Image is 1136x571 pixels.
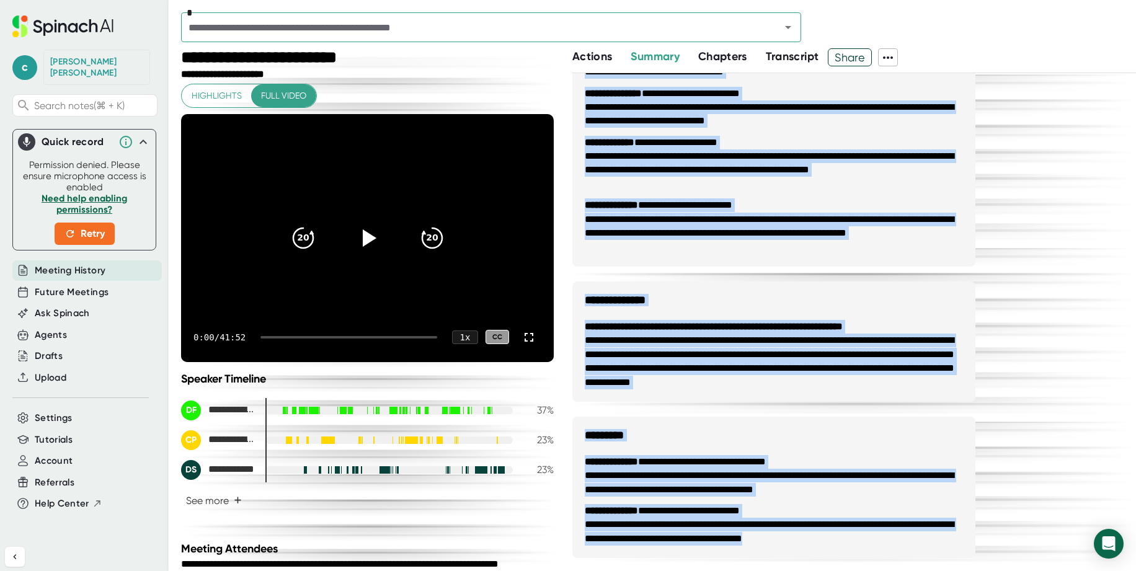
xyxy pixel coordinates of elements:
[234,495,242,505] span: +
[251,84,316,107] button: Full video
[20,159,148,245] div: Permission denied. Please ensure microphone access is enabled
[181,490,247,511] button: See more+
[486,330,509,344] div: CC
[452,330,478,344] div: 1 x
[523,464,554,476] div: 23 %
[631,50,679,63] span: Summary
[182,84,252,107] button: Highlights
[35,263,105,278] button: Meeting History
[64,226,105,241] span: Retry
[35,371,66,385] button: Upload
[35,411,73,425] button: Settings
[35,476,74,490] button: Referrals
[35,497,102,511] button: Help Center
[779,19,797,36] button: Open
[181,460,255,480] div: Dan Sullivan
[35,306,90,321] button: Ask Spinach
[523,404,554,416] div: 37 %
[18,130,151,154] div: Quick record
[42,193,127,215] a: Need help enabling permissions?
[572,48,612,65] button: Actions
[1094,529,1124,559] div: Open Intercom Messenger
[12,55,37,80] span: c
[572,50,612,63] span: Actions
[193,332,246,342] div: 0:00 / 41:52
[35,285,109,299] button: Future Meetings
[50,56,143,78] div: Carl Pfeiffer
[55,223,115,245] button: Retry
[181,430,255,450] div: Carl Pfeiffer
[698,48,747,65] button: Chapters
[35,454,73,468] button: Account
[35,433,73,447] button: Tutorials
[192,88,242,104] span: Highlights
[181,401,255,420] div: Doug Finefrock
[35,328,67,342] button: Agents
[5,547,25,567] button: Collapse sidebar
[35,349,63,363] button: Drafts
[181,542,557,556] div: Meeting Attendees
[828,48,872,66] button: Share
[181,401,201,420] div: DF
[261,88,306,104] span: Full video
[34,100,154,112] span: Search notes (⌘ + K)
[698,50,747,63] span: Chapters
[766,48,819,65] button: Transcript
[181,460,201,480] div: DS
[766,50,819,63] span: Transcript
[181,430,201,450] div: CP
[631,48,679,65] button: Summary
[523,434,554,446] div: 23 %
[35,497,89,511] span: Help Center
[42,136,112,148] div: Quick record
[181,372,554,386] div: Speaker Timeline
[828,46,871,68] span: Share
